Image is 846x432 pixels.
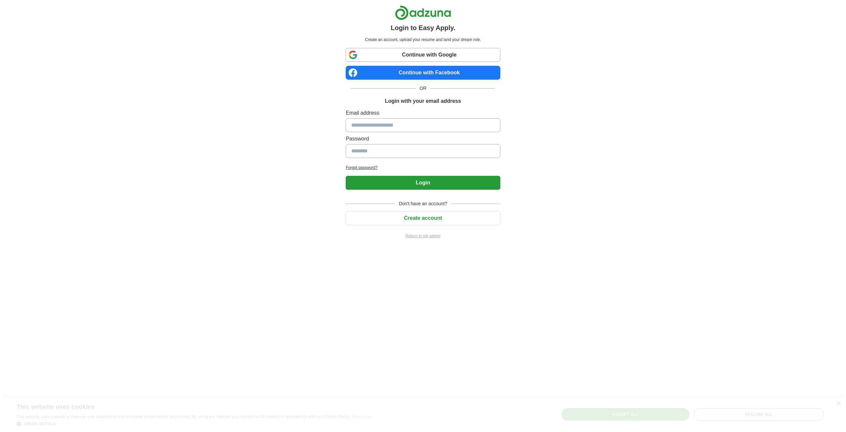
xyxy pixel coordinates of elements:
[346,48,500,62] a: Continue with Google
[694,408,824,421] div: Decline all
[346,215,500,221] a: Create account
[347,37,499,43] p: Create an account, upload your resume and land your dream role.
[346,135,500,143] label: Password
[836,402,841,407] div: Close
[395,200,451,207] span: Don't have an account?
[17,420,372,427] div: Show details
[17,401,355,411] div: This website uses cookies
[346,176,500,190] button: Login
[385,97,461,105] h1: Login with your email address
[346,211,500,225] button: Create account
[416,85,431,92] span: OR
[346,165,500,171] a: Forgot password?
[346,66,500,80] a: Continue with Facebook
[391,23,455,33] h1: Login to Easy Apply.
[24,422,56,426] span: Show details
[346,233,500,239] a: Return to job advert
[351,414,372,419] a: Read more, opens a new window
[561,408,689,421] div: Accept all
[17,414,350,419] span: This website uses cookies to improve user experience and to enable personalised advertising. By u...
[346,109,500,117] label: Email address
[395,5,451,20] img: Adzuna logo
